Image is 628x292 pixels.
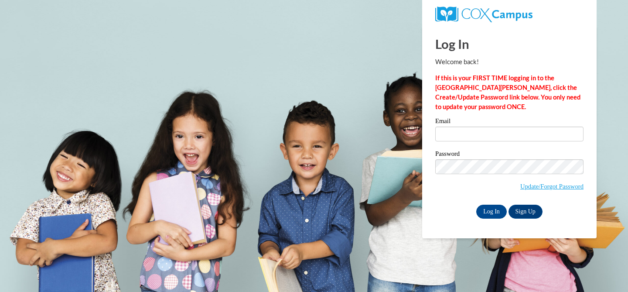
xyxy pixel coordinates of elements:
a: Sign Up [509,205,543,219]
a: COX Campus [435,10,532,17]
img: COX Campus [435,7,532,22]
strong: If this is your FIRST TIME logging in to the [GEOGRAPHIC_DATA][PERSON_NAME], click the Create/Upd... [435,74,580,110]
h1: Log In [435,35,584,53]
a: Update/Forgot Password [520,183,584,190]
input: Log In [476,205,507,219]
label: Email [435,118,584,127]
p: Welcome back! [435,57,584,67]
label: Password [435,151,584,159]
